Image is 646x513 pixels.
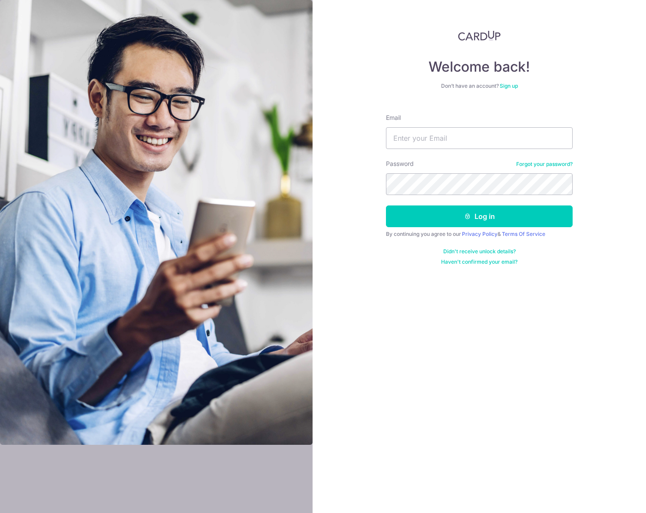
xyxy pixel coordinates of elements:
[441,258,517,265] a: Haven't confirmed your email?
[443,248,516,255] a: Didn't receive unlock details?
[516,161,573,168] a: Forgot your password?
[386,83,573,89] div: Don’t have an account?
[502,231,545,237] a: Terms Of Service
[500,83,518,89] a: Sign up
[386,205,573,227] button: Log in
[386,127,573,149] input: Enter your Email
[386,159,414,168] label: Password
[458,30,501,41] img: CardUp Logo
[462,231,498,237] a: Privacy Policy
[386,113,401,122] label: Email
[386,58,573,76] h4: Welcome back!
[386,231,573,238] div: By continuing you agree to our &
